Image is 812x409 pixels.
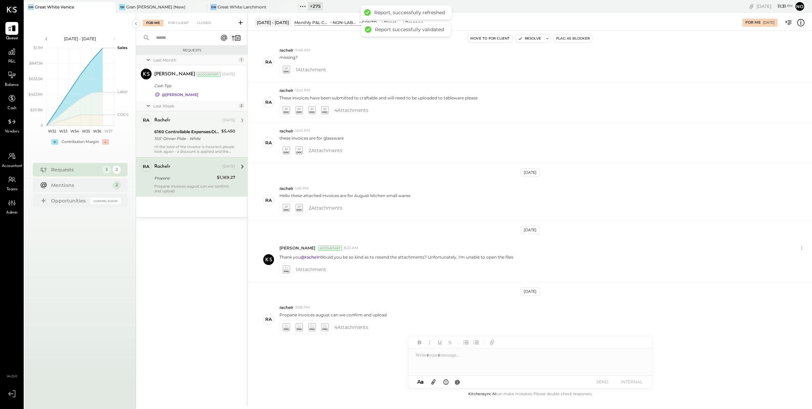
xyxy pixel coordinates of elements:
span: 2 Attachment s [309,201,342,215]
a: Balance [0,69,23,88]
text: 0 [41,123,43,128]
a: Cash [0,92,23,112]
span: rachelr [279,88,293,93]
div: ra [265,316,272,322]
button: Italic [425,338,434,347]
div: 1 [239,57,244,63]
div: Contribution Margin [62,139,99,145]
span: Cash [7,105,16,112]
div: 3 [103,166,111,174]
div: - [102,139,109,145]
div: Cash Tips [154,82,233,89]
div: ra [143,117,150,123]
text: W37 [104,129,112,134]
p: these invoices are for glassware [279,135,344,141]
span: Teams [6,187,18,193]
div: 6160 Controllable Expenses:Direct Operating Expenses:Tableware [154,128,219,135]
span: rachelr [279,128,293,134]
div: Great White Venice [35,4,74,10]
div: Mentions [51,182,109,189]
text: W34 [70,129,79,134]
div: rachelr [154,163,170,170]
text: W35 [82,129,90,134]
div: Last Week [153,103,237,109]
div: Report successfully validated [375,26,444,32]
span: 1:45 PM [295,186,309,191]
button: Move to for client [468,34,513,43]
text: Sales [117,45,128,50]
div: Requests [51,166,99,173]
div: [DATE] [757,3,793,9]
div: For Me [745,20,761,25]
p: missing? [279,54,298,60]
span: P&L [8,59,16,65]
span: rachelr [279,47,293,53]
div: + 275 [308,2,323,10]
button: Underline [435,338,444,347]
div: ra [265,99,272,105]
a: Accountant [0,150,23,169]
div: Requests [139,48,244,53]
div: Accountant [318,246,342,250]
div: [DATE] [521,287,540,296]
span: 2 Attachment s [309,144,342,157]
text: W36 [93,129,101,134]
span: Queue [6,35,18,42]
span: 12:41 PM [295,128,310,134]
button: No [794,1,805,12]
button: Bold [415,338,424,347]
span: 4 Attachment s [334,103,368,117]
div: ra [265,140,272,146]
div: GW [28,4,34,10]
text: $847.3K [29,61,43,66]
div: [DATE] - [DATE] [51,36,109,42]
div: [DATE] [521,226,540,234]
button: SEND [589,377,616,386]
div: Accountant [197,72,221,77]
div: copy link [748,3,755,10]
a: Admin [0,196,23,216]
span: Admin [6,210,18,216]
div: [DATE] - [DATE] [255,18,291,27]
a: Teams [0,173,23,193]
div: [DATE] [222,164,235,169]
button: Resolve [515,34,544,43]
span: 8:23 AM [344,245,358,251]
strong: @[PERSON_NAME] [162,92,198,97]
button: Unordered List [461,338,470,347]
button: Aa [415,378,426,386]
span: 12:41 PM [295,88,310,93]
div: Gran [PERSON_NAME] (New) [126,4,185,10]
a: Vendors [0,115,23,135]
div: Propane [154,175,215,182]
a: Queue [0,22,23,42]
span: 1 Attachment [296,63,326,76]
div: [DATE] [763,20,774,25]
text: $211.8K [30,107,43,112]
div: CONTROLLABLE EXPENSES [362,20,381,25]
div: ra [265,59,272,65]
button: Strikethrough [446,338,454,347]
div: For Me [143,20,163,26]
strong: @rachelr [301,255,320,260]
div: Last Month [153,57,237,63]
span: Vendors [5,129,19,135]
div: GW [210,4,217,10]
span: 3:08 PM [295,305,310,310]
button: INTERNAL [618,377,645,386]
p: These invoices have been submitted to craftable and will need to be uploaded to tableware please [279,95,478,101]
div: Hi the total of the invoice is incorrect please look again - a discount is applied and the total ... [154,144,235,154]
div: [DATE] [521,168,540,177]
span: 9:48 AM [295,48,310,53]
div: 2 [113,181,121,189]
span: 4 Attachment s [334,320,368,334]
div: [PERSON_NAME] [154,71,195,78]
text: $1.1M [33,45,43,50]
span: @ [455,379,460,385]
div: $5,450 [221,128,235,135]
div: GB [119,4,125,10]
p: Hello these attached invoices are for August kitchen small wares [279,193,410,198]
span: rachelr [279,305,293,310]
span: Accountant [2,163,22,169]
span: [PERSON_NAME] [279,245,315,251]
